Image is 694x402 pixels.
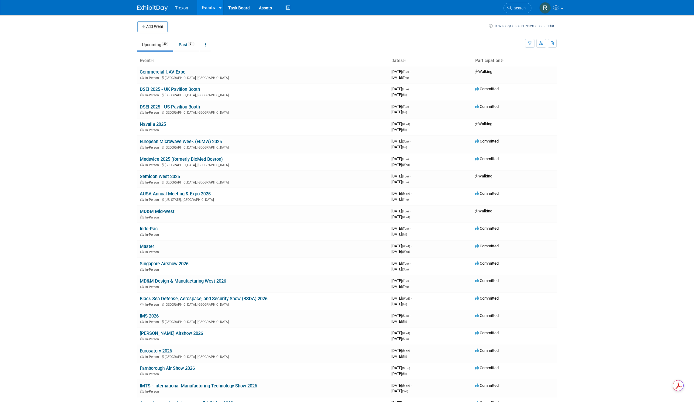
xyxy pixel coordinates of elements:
[402,163,410,167] span: (Wed)
[145,355,161,359] span: In-Person
[475,331,499,335] span: Committed
[402,198,409,201] span: (Thu)
[145,303,161,307] span: In-Person
[402,366,410,370] span: (Mon)
[539,2,551,14] img: Ryan Flores
[410,139,411,143] span: -
[145,76,161,80] span: In-Person
[391,75,409,80] span: [DATE]
[402,303,407,306] span: (Fri)
[402,384,410,387] span: (Mon)
[140,233,144,236] img: In-Person Event
[145,337,161,341] span: In-Person
[391,383,412,388] span: [DATE]
[391,336,409,341] span: [DATE]
[391,197,409,201] span: [DATE]
[140,285,144,288] img: In-Person Event
[475,104,499,109] span: Committed
[402,210,409,213] span: (Tue)
[140,156,223,162] a: Medevice 2025 (formerly BioMed Boston)
[140,337,144,340] img: In-Person Event
[140,162,387,167] div: [GEOGRAPHIC_DATA], [GEOGRAPHIC_DATA]
[410,278,411,283] span: -
[475,156,499,161] span: Committed
[391,145,407,149] span: [DATE]
[500,58,503,63] a: Sort by Participation Type
[140,209,174,214] a: MD&M Mid-West
[145,146,161,149] span: In-Person
[137,5,168,11] img: ExhibitDay
[402,175,409,178] span: (Tue)
[402,355,407,358] span: (Fri)
[402,157,409,161] span: (Tue)
[391,191,412,196] span: [DATE]
[140,197,387,202] div: [US_STATE], [GEOGRAPHIC_DATA]
[503,3,531,13] a: Search
[475,226,499,231] span: Committed
[188,42,194,46] span: 61
[391,215,410,219] span: [DATE]
[402,227,409,230] span: (Tue)
[140,226,158,232] a: Indo-Pac
[391,278,411,283] span: [DATE]
[391,174,411,178] span: [DATE]
[475,87,499,91] span: Committed
[140,320,144,323] img: In-Person Event
[402,285,409,288] span: (Thu)
[391,267,409,271] span: [DATE]
[410,104,411,109] span: -
[140,278,226,284] a: MD&M Design & Manufacturing West 2026
[410,226,411,231] span: -
[145,111,161,115] span: In-Person
[475,296,499,301] span: Committed
[391,122,412,126] span: [DATE]
[145,285,161,289] span: In-Person
[402,250,410,253] span: (Wed)
[140,104,200,110] a: DSEI 2025 - US Pavilion Booth
[140,110,387,115] div: [GEOGRAPHIC_DATA], [GEOGRAPHIC_DATA]
[402,349,410,352] span: (Mon)
[391,110,407,114] span: [DATE]
[391,139,411,143] span: [DATE]
[391,162,410,167] span: [DATE]
[475,278,499,283] span: Committed
[410,87,411,91] span: -
[140,180,387,184] div: [GEOGRAPHIC_DATA], [GEOGRAPHIC_DATA]
[140,348,172,354] a: Eurosatory 2026
[402,93,407,97] span: (Fri)
[411,296,412,301] span: -
[475,122,492,126] span: Walking
[391,366,412,370] span: [DATE]
[402,140,409,143] span: (Sun)
[411,122,412,126] span: -
[140,331,203,336] a: [PERSON_NAME] Airshow 2026
[140,366,195,371] a: Farnborough Air Show 2026
[391,127,407,132] span: [DATE]
[410,313,411,318] span: -
[391,371,407,376] span: [DATE]
[411,383,412,388] span: -
[402,122,410,126] span: (Wed)
[140,261,188,266] a: Singapore Airshow 2026
[140,146,144,149] img: In-Person Event
[410,69,411,74] span: -
[137,21,168,32] button: Add Event
[411,244,412,248] span: -
[402,332,410,335] span: (Wed)
[475,139,499,143] span: Committed
[389,56,473,66] th: Dates
[410,174,411,178] span: -
[140,128,144,131] img: In-Person Event
[140,268,144,271] img: In-Person Event
[402,192,410,195] span: (Mon)
[391,180,409,184] span: [DATE]
[145,250,161,254] span: In-Person
[140,390,144,393] img: In-Person Event
[175,5,188,10] span: Trexon
[140,383,257,389] a: IMTS - International Manufacturing Technology Show 2026
[410,156,411,161] span: -
[140,163,144,166] img: In-Person Event
[475,191,499,196] span: Committed
[145,268,161,272] span: In-Person
[145,390,161,393] span: In-Person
